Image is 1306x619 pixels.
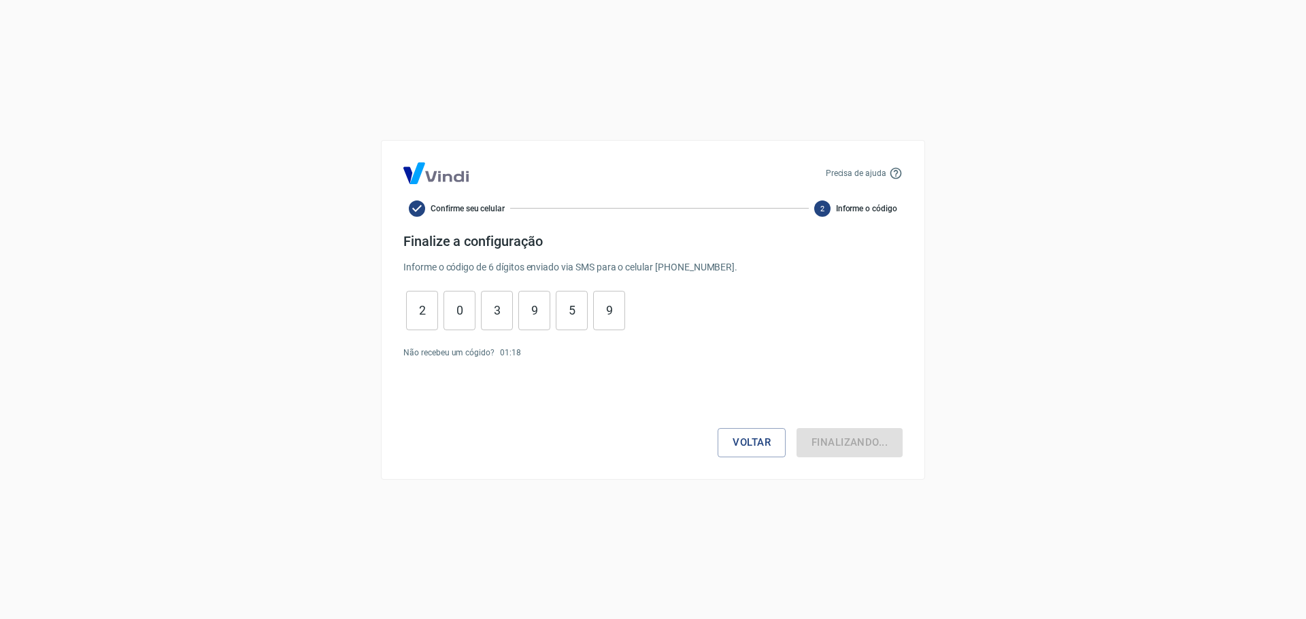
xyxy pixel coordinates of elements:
[500,347,521,359] p: 01 : 18
[403,162,469,184] img: Logo Vind
[403,260,903,275] p: Informe o código de 6 dígitos enviado via SMS para o celular [PHONE_NUMBER] .
[403,347,495,359] p: Não recebeu um cógido?
[718,428,786,457] button: Voltar
[403,233,903,249] h4: Finalize a configuração
[836,202,897,215] span: Informe o código
[826,167,886,179] p: Precisa de ajuda
[820,204,824,213] text: 2
[431,202,505,215] span: Confirme seu celular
